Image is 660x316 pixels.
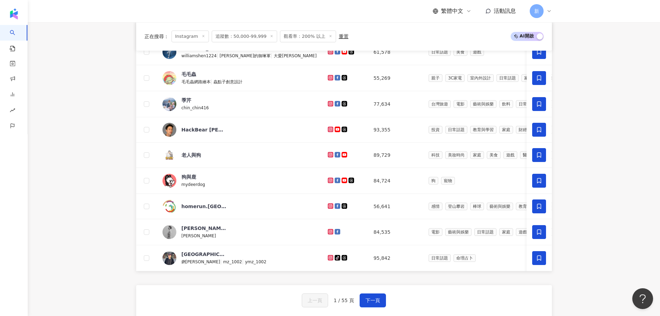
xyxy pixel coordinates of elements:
div: [GEOGRAPHIC_DATA] [182,251,227,258]
span: 毛毛蟲網路繪本 [182,79,211,84]
td: 84,724 [368,168,423,194]
span: 棒球 [470,203,484,210]
a: search [10,25,24,52]
span: 美妝時尚 [445,151,467,159]
a: KOL Avatar[PERSON_NAME][PERSON_NAME] [162,225,317,239]
span: 台灣旅遊 [429,100,451,108]
span: 3C家電 [445,74,465,82]
img: KOL Avatar [162,97,176,111]
span: 日常話題 [496,74,519,82]
div: [PERSON_NAME] [182,225,227,232]
span: 家庭 [521,74,535,82]
span: 親子 [429,74,442,82]
span: 日常話題 [445,126,467,134]
span: 登山攀岩 [445,203,467,210]
img: KOL Avatar [162,251,176,265]
span: [PERSON_NAME]的御琳軍 [220,53,271,58]
img: KOL Avatar [162,71,176,85]
span: | [220,259,223,264]
span: 遊戲 [516,228,530,236]
span: 遊戲 [503,151,517,159]
iframe: Help Scout Beacon - Open [632,288,653,309]
a: KOL Avatarhomerun.[GEOGRAPHIC_DATA] [162,199,317,213]
span: 觀看率：200% 以上 [280,31,336,42]
a: KOL Avatar季芹chin_chin416 [162,97,317,111]
span: 活動訊息 [494,8,516,14]
span: | [242,259,245,264]
td: 93,355 [368,117,423,143]
span: 新 [534,7,539,15]
a: KOL Avatar毛毛蟲毛毛蟲網路繪本|蟲點子創意設計 [162,71,317,85]
td: 55,269 [368,65,423,91]
span: 電影 [429,228,442,236]
span: mz_1002 [223,259,242,264]
img: KOL Avatar [162,199,176,213]
span: 家庭 [499,126,513,134]
span: 室內外設計 [467,74,494,82]
span: 日常話題 [429,254,451,262]
span: ymz_1002 [245,259,266,264]
img: KOL Avatar [162,148,176,162]
span: 家庭 [470,151,484,159]
td: 77,634 [368,91,423,117]
span: | [211,79,214,84]
span: williamshen1224 [182,53,217,58]
span: 日常話題 [429,48,451,56]
span: 蟲點子創意設計 [213,79,243,84]
span: 藝術與娛樂 [445,228,472,236]
span: 命理占卜 [454,254,476,262]
img: KOL Avatar [162,174,176,188]
span: 財經 [516,126,530,134]
span: 1 / 55 頁 [334,298,354,303]
a: KOL Avatar[GEOGRAPHIC_DATA]錒[PERSON_NAME]|mz_1002|ymz_1002 [162,251,317,265]
span: chin_chin416 [182,105,209,110]
span: 投資 [429,126,442,134]
div: 老人與狗 [182,152,201,159]
div: 狗與鹿 [182,173,196,180]
span: 教育與學習 [470,126,496,134]
span: Instagram [171,31,209,42]
a: KOL AvatarHackBear [PERSON_NAME] [162,123,317,137]
span: 遊戲 [470,48,484,56]
td: 95,842 [368,245,423,271]
span: 飲料 [499,100,513,108]
div: homerun.[GEOGRAPHIC_DATA] [182,203,227,210]
button: 上一頁 [302,293,328,307]
div: HackBear [PERSON_NAME] [182,126,227,133]
td: 89,729 [368,143,423,168]
span: 美食 [454,48,467,56]
span: 美食 [487,151,501,159]
span: 大愛[PERSON_NAME] [274,53,317,58]
span: 寵物 [441,177,455,185]
span: 電影 [454,100,467,108]
span: 科技 [429,151,442,159]
span: 錒[PERSON_NAME] [182,259,220,264]
span: 追蹤數：50,000-99,999 [212,31,278,42]
span: [PERSON_NAME] [182,233,216,238]
img: KOL Avatar [162,123,176,137]
span: 狗 [429,177,438,185]
img: KOL Avatar [162,225,176,239]
img: logo icon [8,8,19,19]
span: rise [10,103,15,119]
span: 家庭 [499,228,513,236]
span: 日常話題 [474,228,496,236]
div: 季芹 [182,97,191,104]
span: | [271,53,274,58]
span: 藝術與娛樂 [470,100,496,108]
span: 醫療與健康 [520,151,546,159]
td: 56,641 [368,194,423,219]
span: 日常話題 [516,100,538,108]
span: 感情 [429,203,442,210]
span: 藝術與娛樂 [487,203,513,210]
div: 重置 [339,34,349,39]
span: 正在搜尋 ： [144,34,169,39]
a: KOL Avatar狗與鹿mydeerdog [162,173,317,188]
button: 下一頁 [360,293,386,307]
div: 毛毛蟲 [182,71,196,78]
span: mydeerdog [182,182,205,187]
a: KOL Avatar[PERSON_NAME][PERSON_NAME]williamshen1224|[PERSON_NAME]的御琳軍|大愛[PERSON_NAME] [162,45,317,59]
span: 繁體中文 [441,7,463,15]
td: 61,578 [368,39,423,65]
span: 教育與學習 [516,203,542,210]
